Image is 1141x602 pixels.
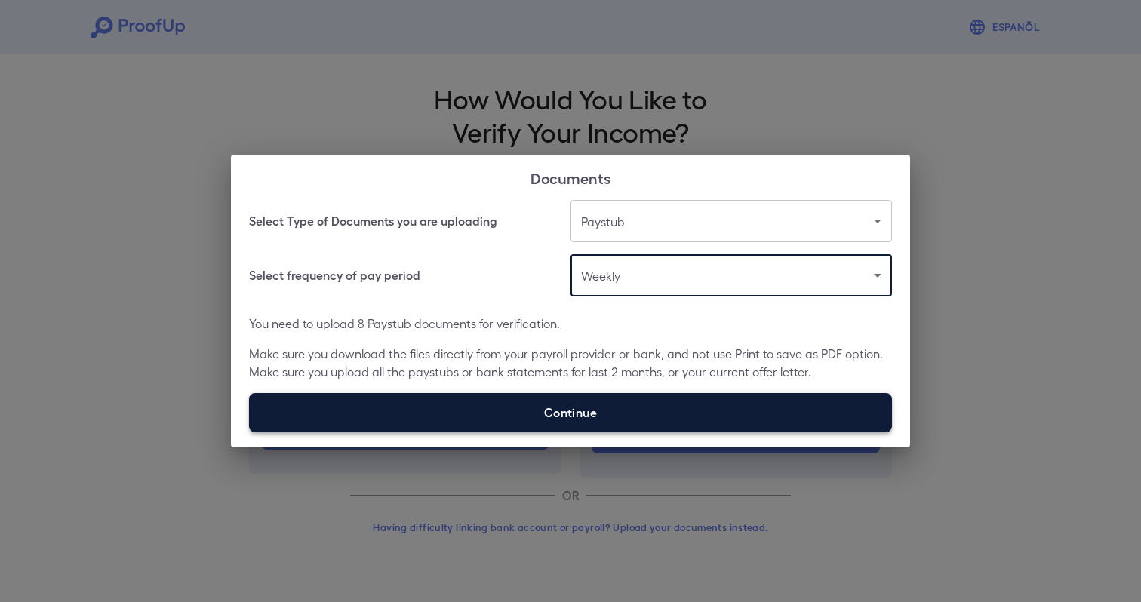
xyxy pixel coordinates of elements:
p: Make sure you download the files directly from your payroll provider or bank, and not use Print t... [249,345,892,381]
h6: Select frequency of pay period [249,266,420,284]
h2: Documents [231,155,910,200]
label: Continue [249,393,892,432]
p: You need to upload 8 Paystub documents for verification. [249,315,892,333]
h6: Select Type of Documents you are uploading [249,212,497,230]
div: Weekly [570,254,892,296]
div: Paystub [570,200,892,242]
